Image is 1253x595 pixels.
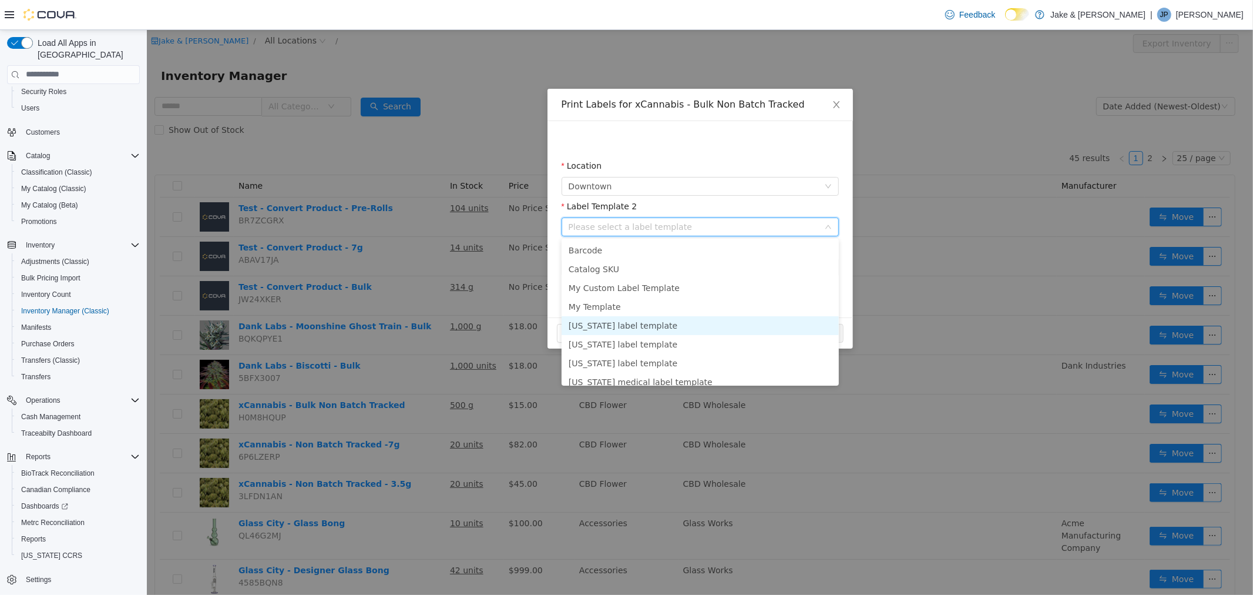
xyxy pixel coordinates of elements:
[16,410,85,424] a: Cash Management
[12,164,145,180] button: Classification (Classic)
[16,320,56,335] a: Manifests
[12,303,145,319] button: Inventory Manager (Classic)
[21,412,80,422] span: Cash Management
[21,168,92,177] span: Classification (Classic)
[33,37,140,61] span: Load All Apps in [GEOGRAPHIC_DATA]
[16,466,99,480] a: BioTrack Reconciliation
[678,153,685,161] i: icon: down
[12,514,145,531] button: Metrc Reconciliation
[12,100,145,116] button: Users
[16,337,140,351] span: Purchase Orders
[16,426,140,440] span: Traceabilty Dashboard
[12,531,145,547] button: Reports
[21,393,65,407] button: Operations
[2,148,145,164] button: Catalog
[12,83,145,100] button: Security Roles
[415,211,692,230] li: Barcode
[16,320,140,335] span: Manifests
[21,149,140,163] span: Catalog
[1176,8,1244,22] p: [PERSON_NAME]
[16,483,95,497] a: Canadian Compliance
[2,449,145,465] button: Reports
[16,304,114,318] a: Inventory Manager (Classic)
[16,271,85,285] a: Bulk Pricing Import
[21,469,95,478] span: BioTrack Reconciliation
[16,255,94,269] a: Adjustments (Classic)
[12,180,145,197] button: My Catalog (Classic)
[21,518,85,527] span: Metrc Reconciliation
[16,353,140,367] span: Transfers (Classic)
[415,68,692,81] div: Print Labels for xCannabis - Bulk Non Batch Tracked
[21,485,90,494] span: Canadian Compliance
[12,498,145,514] a: Dashboards
[12,319,145,336] button: Manifests
[21,323,51,332] span: Manifests
[1157,8,1171,22] div: Jake Porter
[16,198,140,212] span: My Catalog (Beta)
[16,499,73,513] a: Dashboards
[422,191,672,203] div: Please select a label template
[16,483,140,497] span: Canadian Compliance
[21,534,46,544] span: Reports
[16,288,76,302] a: Inventory Count
[415,268,692,286] li: My Template
[21,184,86,193] span: My Catalog (Classic)
[21,572,140,587] span: Settings
[1005,8,1030,21] input: Dark Mode
[940,3,1000,26] a: Feedback
[12,336,145,352] button: Purchase Orders
[26,151,50,161] span: Catalog
[12,213,145,230] button: Promotions
[415,305,692,324] li: [US_STATE] label template
[21,217,57,226] span: Promotions
[16,85,71,99] a: Security Roles
[12,409,145,425] button: Cash Management
[12,253,145,270] button: Adjustments (Classic)
[21,551,82,560] span: [US_STATE] CCRS
[21,273,80,283] span: Bulk Pricing Import
[23,9,76,21] img: Cova
[415,230,692,249] li: Catalog SKU
[21,238,140,252] span: Inventory
[16,516,89,530] a: Metrc Reconciliation
[415,172,491,181] label: Label Template 2
[2,571,145,588] button: Settings
[16,353,85,367] a: Transfers (Classic)
[21,573,56,587] a: Settings
[1150,8,1153,22] p: |
[26,128,60,137] span: Customers
[12,197,145,213] button: My Catalog (Beta)
[16,304,140,318] span: Inventory Manager (Classic)
[16,516,140,530] span: Metrc Reconciliation
[16,499,140,513] span: Dashboards
[1160,8,1168,22] span: JP
[16,410,140,424] span: Cash Management
[26,575,51,584] span: Settings
[16,182,91,196] a: My Catalog (Classic)
[21,238,59,252] button: Inventory
[12,270,145,286] button: Bulk Pricing Import
[21,339,75,349] span: Purchase Orders
[16,101,140,115] span: Users
[2,123,145,141] button: Customers
[21,450,55,464] button: Reports
[21,450,140,464] span: Reports
[959,9,995,21] span: Feedback
[2,392,145,409] button: Operations
[16,255,140,269] span: Adjustments (Classic)
[12,465,145,482] button: BioTrack Reconciliation
[415,343,692,362] li: [US_STATE] medical label template
[685,70,694,79] i: icon: close
[21,356,80,365] span: Transfers (Classic)
[21,149,55,163] button: Catalog
[16,532,51,546] a: Reports
[16,549,140,563] span: Washington CCRS
[16,549,87,563] a: [US_STATE] CCRS
[21,257,89,266] span: Adjustments (Classic)
[2,237,145,253] button: Inventory
[21,125,65,139] a: Customers
[16,198,83,212] a: My Catalog (Beta)
[16,532,140,546] span: Reports
[21,125,140,139] span: Customers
